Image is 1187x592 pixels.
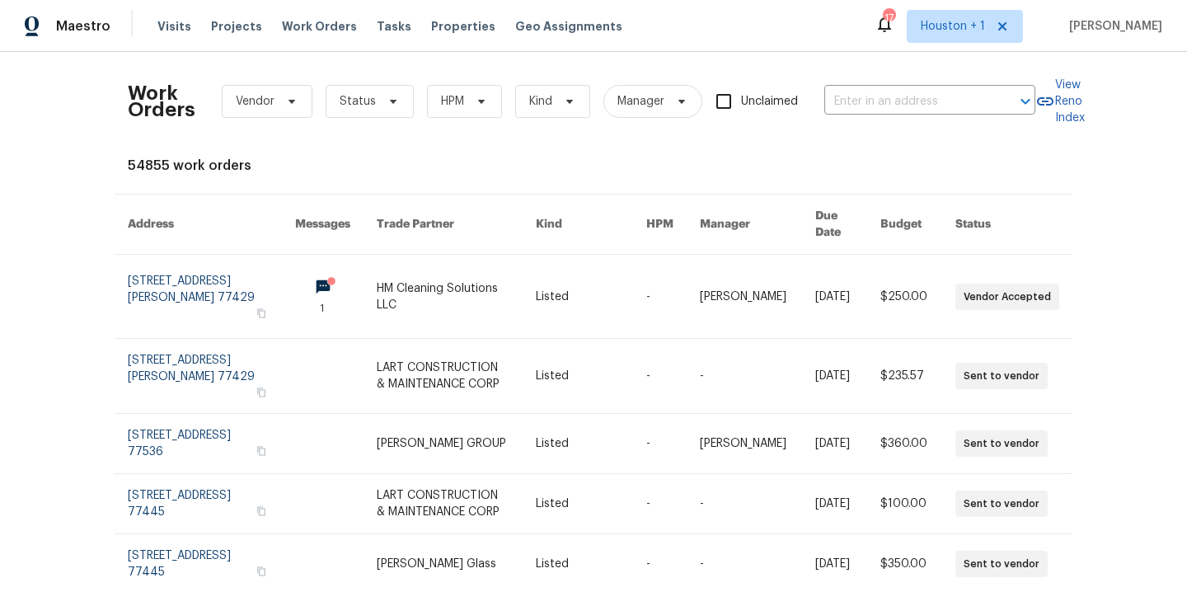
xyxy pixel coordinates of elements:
[364,195,523,255] th: Trade Partner
[687,474,802,534] td: -
[633,474,687,534] td: -
[254,306,269,321] button: Copy Address
[633,339,687,414] td: -
[687,339,802,414] td: -
[340,93,376,110] span: Status
[523,474,633,534] td: Listed
[254,385,269,400] button: Copy Address
[687,255,802,339] td: [PERSON_NAME]
[441,93,464,110] span: HPM
[523,414,633,474] td: Listed
[56,18,110,35] span: Maestro
[741,93,798,110] span: Unclaimed
[157,18,191,35] span: Visits
[1035,77,1085,126] a: View Reno Index
[282,195,364,255] th: Messages
[128,157,1059,174] div: 54855 work orders
[633,255,687,339] td: -
[687,195,802,255] th: Manager
[867,195,942,255] th: Budget
[254,564,269,579] button: Copy Address
[128,85,195,118] h2: Work Orders
[942,195,1072,255] th: Status
[523,339,633,414] td: Listed
[824,89,989,115] input: Enter in an address
[254,504,269,519] button: Copy Address
[211,18,262,35] span: Projects
[364,474,523,534] td: LART CONSTRUCTION & MAINTENANCE CORP
[633,195,687,255] th: HPM
[364,255,523,339] td: HM Cleaning Solutions LLC
[687,414,802,474] td: [PERSON_NAME]
[236,93,274,110] span: Vendor
[633,414,687,474] td: -
[377,21,411,32] span: Tasks
[523,255,633,339] td: Listed
[282,18,357,35] span: Work Orders
[523,195,633,255] th: Kind
[1063,18,1162,35] span: [PERSON_NAME]
[802,195,867,255] th: Due Date
[364,339,523,414] td: LART CONSTRUCTION & MAINTENANCE CORP
[921,18,985,35] span: Houston + 1
[883,10,894,26] div: 17
[431,18,495,35] span: Properties
[364,414,523,474] td: [PERSON_NAME] GROUP
[617,93,664,110] span: Manager
[115,195,282,255] th: Address
[1014,90,1037,113] button: Open
[515,18,622,35] span: Geo Assignments
[529,93,552,110] span: Kind
[254,444,269,458] button: Copy Address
